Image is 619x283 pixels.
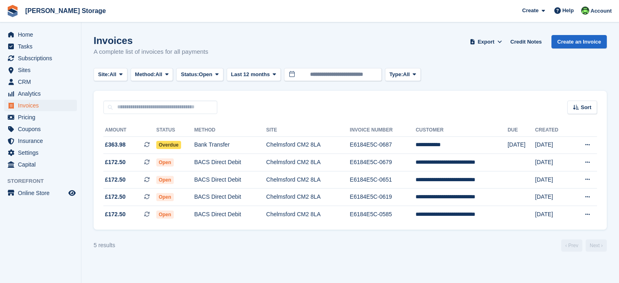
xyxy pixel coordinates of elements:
[468,35,504,48] button: Export
[18,29,67,40] span: Home
[507,136,535,154] td: [DATE]
[156,211,174,219] span: Open
[231,70,270,79] span: Last 12 months
[18,147,67,158] span: Settings
[535,136,571,154] td: [DATE]
[350,171,416,189] td: E6184E5C-0651
[350,189,416,206] td: E6184E5C-0619
[7,177,81,185] span: Storefront
[181,70,199,79] span: Status:
[155,70,162,79] span: All
[194,124,266,137] th: Method
[18,53,67,64] span: Subscriptions
[156,176,174,184] span: Open
[581,7,589,15] img: Thomas Frary
[4,76,77,88] a: menu
[22,4,109,18] a: [PERSON_NAME] Storage
[266,124,350,137] th: Site
[18,112,67,123] span: Pricing
[227,68,281,81] button: Last 12 months
[350,124,416,137] th: Invoice Number
[4,88,77,99] a: menu
[18,88,67,99] span: Analytics
[4,159,77,170] a: menu
[478,38,494,46] span: Export
[535,124,571,137] th: Created
[105,140,126,149] span: £363.98
[522,7,538,15] span: Create
[18,41,67,52] span: Tasks
[266,206,350,223] td: Chelmsford CM2 8LA
[18,159,67,170] span: Capital
[94,47,208,57] p: A complete list of invoices for all payments
[266,171,350,189] td: Chelmsford CM2 8LA
[4,41,77,52] a: menu
[18,123,67,135] span: Coupons
[586,239,607,252] a: Next
[98,70,109,79] span: Site:
[18,187,67,199] span: Online Store
[560,239,608,252] nav: Page
[67,188,77,198] a: Preview store
[350,136,416,154] td: E6184E5C-0687
[18,100,67,111] span: Invoices
[156,124,194,137] th: Status
[94,35,208,46] h1: Invoices
[194,136,266,154] td: Bank Transfer
[94,68,127,81] button: Site: All
[4,53,77,64] a: menu
[194,206,266,223] td: BACS Direct Debit
[591,7,612,15] span: Account
[4,64,77,76] a: menu
[535,189,571,206] td: [DATE]
[18,135,67,147] span: Insurance
[4,187,77,199] a: menu
[266,154,350,171] td: Chelmsford CM2 8LA
[105,176,126,184] span: £172.50
[194,189,266,206] td: BACS Direct Debit
[109,70,116,79] span: All
[156,193,174,201] span: Open
[4,135,77,147] a: menu
[4,147,77,158] a: menu
[18,64,67,76] span: Sites
[176,68,223,81] button: Status: Open
[561,239,582,252] a: Previous
[7,5,19,17] img: stora-icon-8386f47178a22dfd0bd8f6a31ec36ba5ce8667c1dd55bd0f319d3a0aa187defe.svg
[416,124,507,137] th: Customer
[105,193,126,201] span: £172.50
[199,70,212,79] span: Open
[403,70,410,79] span: All
[562,7,574,15] span: Help
[131,68,173,81] button: Method: All
[551,35,607,48] a: Create an Invoice
[507,35,545,48] a: Credit Notes
[507,124,535,137] th: Due
[350,206,416,223] td: E6184E5C-0585
[105,210,126,219] span: £172.50
[156,158,174,167] span: Open
[94,241,115,250] div: 5 results
[266,136,350,154] td: Chelmsford CM2 8LA
[103,124,156,137] th: Amount
[4,123,77,135] a: menu
[350,154,416,171] td: E6184E5C-0679
[194,171,266,189] td: BACS Direct Debit
[535,171,571,189] td: [DATE]
[18,76,67,88] span: CRM
[194,154,266,171] td: BACS Direct Debit
[266,189,350,206] td: Chelmsford CM2 8LA
[535,154,571,171] td: [DATE]
[581,103,591,112] span: Sort
[4,100,77,111] a: menu
[4,112,77,123] a: menu
[135,70,156,79] span: Method:
[535,206,571,223] td: [DATE]
[105,158,126,167] span: £172.50
[385,68,421,81] button: Type: All
[156,141,181,149] span: Overdue
[389,70,403,79] span: Type:
[4,29,77,40] a: menu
